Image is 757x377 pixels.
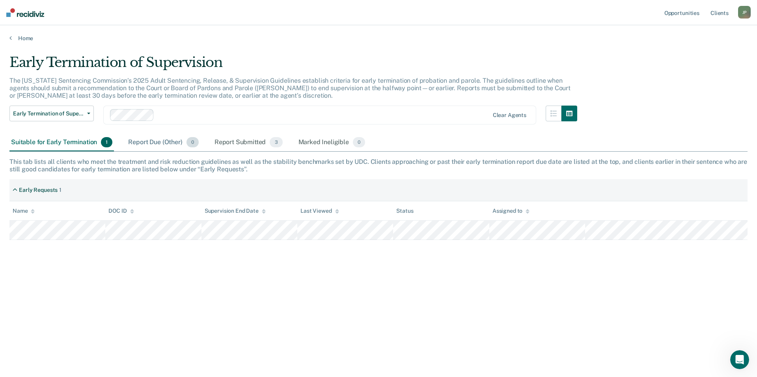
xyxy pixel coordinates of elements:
span: 1 [101,137,112,147]
div: Early Requests [19,187,58,193]
div: Report Due (Other)0 [127,134,200,151]
div: Supervision End Date [205,208,266,214]
div: Name [13,208,35,214]
div: Clear agents [493,112,526,119]
div: Marked Ineligible0 [297,134,367,151]
button: Early Termination of Supervision [9,106,94,121]
iframe: Intercom live chat [730,350,749,369]
p: The [US_STATE] Sentencing Commission’s 2025 Adult Sentencing, Release, & Supervision Guidelines e... [9,77,571,99]
div: Assigned to [492,208,530,214]
div: 1 [59,187,62,193]
div: Early Requests1 [9,184,65,197]
span: 3 [270,137,282,147]
a: Home [9,35,748,42]
img: Recidiviz [6,8,44,17]
span: 0 [353,137,365,147]
span: 0 [186,137,199,147]
span: Early Termination of Supervision [13,110,84,117]
div: DOC ID [108,208,134,214]
div: J P [738,6,751,19]
div: Status [396,208,413,214]
div: Last Viewed [300,208,339,214]
div: This tab lists all clients who meet the treatment and risk reduction guidelines as well as the st... [9,158,748,173]
div: Suitable for Early Termination1 [9,134,114,151]
div: Report Submitted3 [213,134,284,151]
button: JP [738,6,751,19]
div: Early Termination of Supervision [9,54,577,77]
